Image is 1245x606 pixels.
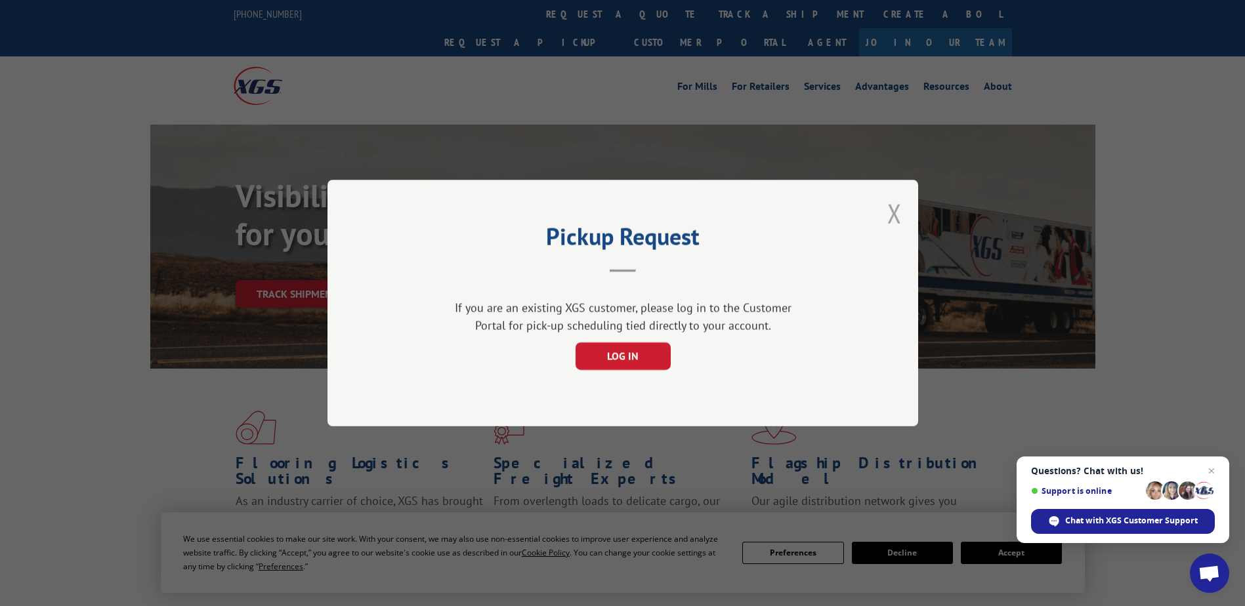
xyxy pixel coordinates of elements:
[1031,466,1215,476] span: Questions? Chat with us!
[449,299,797,334] div: If you are an existing XGS customer, please log in to the Customer Portal for pick-up scheduling ...
[575,342,670,370] button: LOG IN
[1031,486,1141,496] span: Support is online
[1204,463,1219,479] span: Close chat
[393,228,853,253] h2: Pickup Request
[887,196,902,231] button: Close modal
[575,351,670,363] a: LOG IN
[1065,515,1198,527] span: Chat with XGS Customer Support
[1031,509,1215,534] div: Chat with XGS Customer Support
[1190,554,1229,593] div: Open chat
